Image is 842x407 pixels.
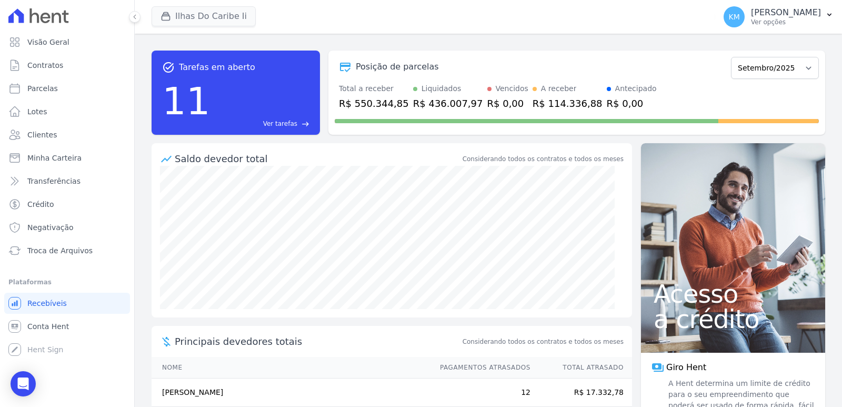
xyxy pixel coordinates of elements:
[27,199,54,210] span: Crédito
[175,334,460,349] span: Principais devedores totais
[607,96,657,111] div: R$ 0,00
[430,379,531,407] td: 12
[27,83,58,94] span: Parcelas
[463,154,624,164] div: Considerando todos os contratos e todos os meses
[4,101,130,122] a: Lotes
[175,152,460,166] div: Saldo devedor total
[4,147,130,168] a: Minha Carteira
[27,176,81,186] span: Transferências
[356,61,439,73] div: Posição de parcelas
[263,119,297,128] span: Ver tarefas
[27,106,47,117] span: Lotes
[615,83,657,94] div: Antecipado
[179,61,255,74] span: Tarefas em aberto
[654,306,813,332] span: a crédito
[751,7,821,18] p: [PERSON_NAME]
[27,60,63,71] span: Contratos
[162,61,175,74] span: task_alt
[8,276,126,289] div: Plataformas
[4,293,130,314] a: Recebíveis
[430,357,531,379] th: Pagamentos Atrasados
[531,357,632,379] th: Total Atrasado
[463,337,624,346] span: Considerando todos os contratos e todos os meses
[4,171,130,192] a: Transferências
[666,361,706,374] span: Giro Hent
[541,83,577,94] div: A receber
[27,153,82,163] span: Minha Carteira
[11,371,36,396] div: Open Intercom Messenger
[715,2,842,32] button: KM [PERSON_NAME] Ver opções
[422,83,462,94] div: Liquidados
[533,96,603,111] div: R$ 114.336,88
[654,281,813,306] span: Acesso
[215,119,309,128] a: Ver tarefas east
[162,74,210,128] div: 11
[302,120,309,128] span: east
[4,217,130,238] a: Negativação
[496,83,528,94] div: Vencidos
[4,32,130,53] a: Visão Geral
[4,194,130,215] a: Crédito
[339,96,409,111] div: R$ 550.344,85
[728,13,739,21] span: KM
[4,55,130,76] a: Contratos
[27,37,69,47] span: Visão Geral
[152,379,430,407] td: [PERSON_NAME]
[4,124,130,145] a: Clientes
[531,379,632,407] td: R$ 17.332,78
[751,18,821,26] p: Ver opções
[487,96,528,111] div: R$ 0,00
[339,83,409,94] div: Total a receber
[27,298,67,309] span: Recebíveis
[4,316,130,337] a: Conta Hent
[27,321,69,332] span: Conta Hent
[4,78,130,99] a: Parcelas
[413,96,483,111] div: R$ 436.007,97
[27,245,93,256] span: Troca de Arquivos
[152,6,256,26] button: Ilhas Do Caribe Ii
[27,222,74,233] span: Negativação
[152,357,430,379] th: Nome
[4,240,130,261] a: Troca de Arquivos
[27,130,57,140] span: Clientes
